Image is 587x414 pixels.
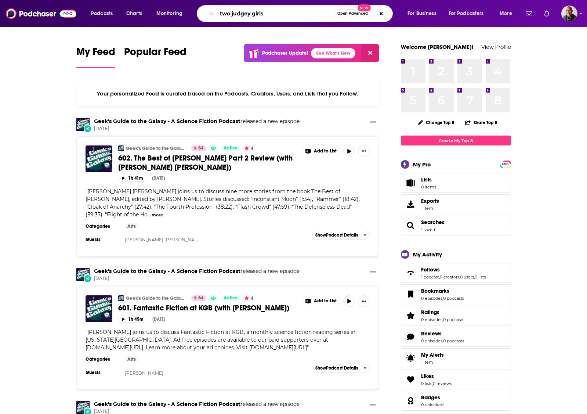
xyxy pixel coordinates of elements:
[421,373,434,379] span: Likes
[421,219,445,226] a: Searches
[421,330,464,337] a: Reviews
[76,46,115,68] a: My Feed
[221,145,240,151] a: Active
[421,330,442,337] span: Reviews
[118,154,293,172] span: 602. The Best of [PERSON_NAME] Part 2 Review (with [PERSON_NAME] [PERSON_NAME])
[421,274,439,280] a: 1 podcast
[86,145,112,172] img: 602. The Best of Larry Niven Part 2 Review (with Mercurio D. Rivera)
[443,296,464,301] a: 0 podcasts
[86,329,355,351] span: " "
[86,356,119,362] h3: Categories
[224,145,238,152] span: Active
[501,161,510,167] a: PRO
[460,274,474,280] a: 0 users
[86,370,119,375] h3: Guests
[6,7,76,21] img: Podchaser - Follow, Share and Rate Podcasts
[421,309,439,316] span: Ratings
[221,295,240,301] a: Active
[315,233,358,238] span: Show Podcast Details
[126,8,142,19] span: Charts
[198,145,203,152] span: 64
[421,227,435,232] a: 1 saved
[421,266,440,273] span: Follows
[191,295,206,301] a: 64
[439,274,440,280] span: ,
[421,381,432,386] a: 0 lists
[86,223,119,229] h3: Categories
[302,295,340,307] button: Show More Button
[403,199,418,209] span: Exports
[76,268,90,281] img: Geek's Guide to the Galaxy - A Science Fiction Podcast
[118,145,124,151] a: Geek's Guide to the Galaxy - A Science Fiction Podcast
[148,211,151,218] span: ...
[124,46,186,62] span: Popular Feed
[449,8,484,19] span: For Podcasters
[541,7,552,20] a: Show notifications dropdown
[337,12,368,15] span: Open Advanced
[94,276,300,282] span: [DATE]
[118,295,124,301] img: Geek's Guide to the Galaxy - A Science Fiction Podcast
[358,295,370,307] button: Show More Button
[76,81,379,106] div: Your personalized Feed is curated based on the Podcasts, Creators, Users, and Lists that you Follow.
[94,126,300,132] span: [DATE]
[414,118,459,127] button: Change Top 8
[523,7,535,20] a: Show notifications dropdown
[152,212,163,218] button: more
[122,8,146,19] a: Charts
[126,145,186,151] a: Geek's Guide to the Galaxy - A Science Fiction Podcast
[401,136,511,145] a: Create My Top 8
[76,118,90,131] a: Geek's Guide to the Galaxy - A Science Fiction Podcast
[474,274,475,280] span: ,
[118,303,289,313] span: 601. Fantastic Fiction at KGB (with [PERSON_NAME])
[481,43,511,50] a: View Profile
[242,295,256,301] button: 4
[421,176,432,183] span: Lists
[152,317,165,322] div: [DATE]
[126,295,186,301] a: Geek's Guide to the Galaxy - A Science Fiction Podcast
[401,327,511,347] span: Reviews
[86,295,112,322] a: 601. Fantastic Fiction at KGB (with Matthew Kressel)
[94,401,300,408] h3: released a new episode
[118,303,297,313] a: 601. Fantastic Fiction at KGB (with [PERSON_NAME])
[421,394,443,401] a: Badges
[561,6,577,22] img: User Profile
[204,5,400,22] div: Search podcasts, credits, & more...
[84,125,92,133] div: New Episode
[302,145,340,157] button: Show More Button
[459,274,460,280] span: ,
[561,6,577,22] button: Show profile menu
[262,50,308,56] p: Podchaser Update!
[151,8,192,19] button: open menu
[403,220,418,231] a: Searches
[401,306,511,325] span: Ratings
[76,401,90,414] a: Geek's Guide to the Galaxy - A Science Fiction Podcast
[367,401,379,410] button: Show More Button
[442,338,443,343] span: ,
[86,188,360,218] span: [PERSON_NAME] [PERSON_NAME] joins us to discuss nine more stories from the book The Best of [PERS...
[403,353,418,363] span: My Alerts
[421,394,440,401] span: Badges
[413,161,431,168] div: My Pro
[94,118,300,125] h3: released a new episode
[403,178,418,188] span: Lists
[86,8,122,19] button: open menu
[152,176,165,181] div: [DATE]
[76,46,115,62] span: My Feed
[432,381,433,386] span: ,
[224,295,238,302] span: Active
[94,268,300,275] h3: released a new episode
[367,268,379,277] button: Show More Button
[442,317,443,322] span: ,
[217,8,334,19] input: Search podcasts, credits, & more...
[191,145,206,151] a: 64
[118,316,146,323] button: 1h 45m
[421,309,464,316] a: Ratings
[401,263,511,283] span: Follows
[314,148,337,154] span: Add to List
[125,370,163,376] a: [PERSON_NAME]
[334,9,371,18] button: Open AdvancedNew
[421,176,436,183] span: Lists
[91,8,113,19] span: Podcasts
[367,118,379,127] button: Show More Button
